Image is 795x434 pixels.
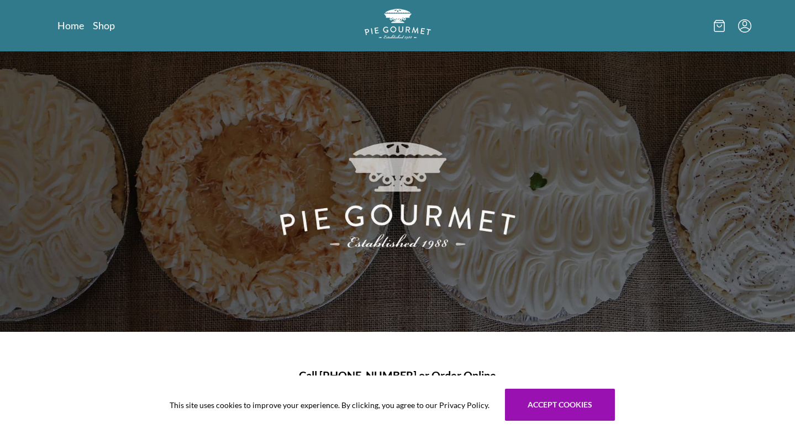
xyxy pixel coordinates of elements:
[365,9,431,39] img: logo
[365,9,431,43] a: Logo
[71,367,725,384] h1: Call [PHONE_NUMBER] or Order Online
[170,399,489,411] span: This site uses cookies to improve your experience. By clicking, you agree to our Privacy Policy.
[505,389,615,421] button: Accept cookies
[93,19,115,32] a: Shop
[738,19,751,33] button: Menu
[57,19,84,32] a: Home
